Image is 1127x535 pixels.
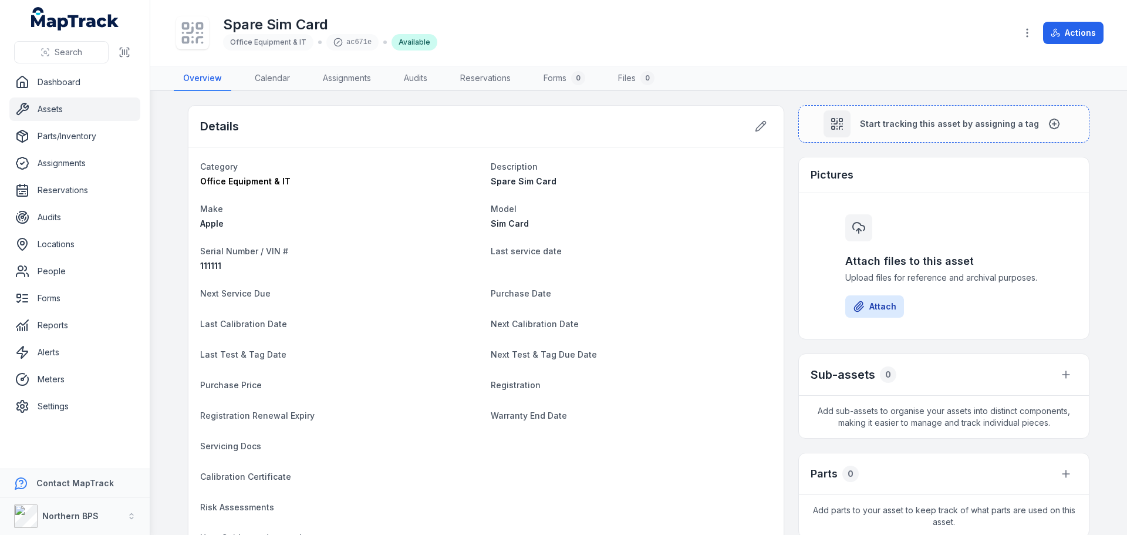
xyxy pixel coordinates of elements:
[845,272,1042,284] span: Upload files for reference and archival purposes.
[9,368,140,391] a: Meters
[223,15,437,34] h1: Spare Sim Card
[230,38,306,46] span: Office Equipment & IT
[200,261,221,271] span: 111111
[9,179,140,202] a: Reservations
[571,71,585,85] div: 0
[845,295,904,318] button: Attach
[326,34,379,51] div: ac671e
[1043,22,1104,44] button: Actions
[9,125,140,148] a: Parts/Inventory
[491,246,562,256] span: Last service date
[640,71,654,85] div: 0
[798,105,1089,143] button: Start tracking this asset by assigning a tag
[9,260,140,283] a: People
[14,41,109,63] button: Search
[609,66,664,91] a: Files0
[200,502,274,512] span: Risk Assessments
[9,314,140,337] a: Reports
[200,319,287,329] span: Last Calibration Date
[491,349,597,359] span: Next Test & Tag Due Date
[860,118,1039,130] span: Start tracking this asset by assigning a tag
[9,97,140,121] a: Assets
[845,253,1042,270] h3: Attach files to this asset
[55,46,82,58] span: Search
[9,341,140,364] a: Alerts
[394,66,437,91] a: Audits
[9,152,140,175] a: Assignments
[9,287,140,310] a: Forms
[36,478,114,488] strong: Contact MapTrack
[811,167,853,183] h3: Pictures
[491,410,567,420] span: Warranty End Date
[491,204,517,214] span: Model
[313,66,380,91] a: Assignments
[200,161,238,171] span: Category
[392,34,437,51] div: Available
[9,233,140,256] a: Locations
[880,366,896,383] div: 0
[811,366,875,383] h2: Sub-assets
[174,66,231,91] a: Overview
[200,349,286,359] span: Last Test & Tag Date
[811,466,838,482] h3: Parts
[9,70,140,94] a: Dashboard
[200,441,261,451] span: Servicing Docs
[200,246,288,256] span: Serial Number / VIN #
[799,396,1089,438] span: Add sub-assets to organise your assets into distinct components, making it easier to manage and t...
[200,204,223,214] span: Make
[245,66,299,91] a: Calendar
[842,466,859,482] div: 0
[200,118,239,134] h2: Details
[491,319,579,329] span: Next Calibration Date
[491,176,556,186] span: Spare Sim Card
[9,206,140,229] a: Audits
[200,380,262,390] span: Purchase Price
[200,472,291,482] span: Calibration Certificate
[491,288,551,298] span: Purchase Date
[200,218,224,228] span: Apple
[42,511,99,521] strong: Northern BPS
[9,395,140,418] a: Settings
[200,410,315,420] span: Registration Renewal Expiry
[200,288,271,298] span: Next Service Due
[491,161,538,171] span: Description
[491,380,541,390] span: Registration
[491,218,529,228] span: Sim Card
[31,7,119,31] a: MapTrack
[534,66,595,91] a: Forms0
[200,176,291,186] span: Office Equipment & IT
[451,66,520,91] a: Reservations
